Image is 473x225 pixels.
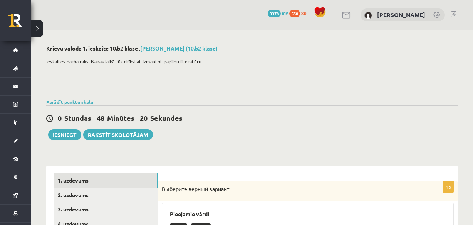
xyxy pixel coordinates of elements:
a: Rakstīt skolotājam [83,129,153,140]
span: mP [282,10,288,16]
a: 550 xp [289,10,310,16]
a: 2. uzdevums [54,188,158,202]
h2: Krievu valoda 1. ieskaite 10.b2 klase , [46,45,458,52]
span: Sekundes [150,113,183,122]
h3: Pieejamie vārdi [170,211,446,217]
a: 1. uzdevums [54,173,158,188]
button: Iesniegt [48,129,81,140]
a: [PERSON_NAME] [377,11,425,19]
a: [PERSON_NAME] (10.b2 klase) [140,45,218,52]
span: Stundas [64,113,91,122]
span: Minūtes [107,113,134,122]
span: 0 [58,113,62,122]
a: Rīgas 1. Tālmācības vidusskola [8,14,31,33]
span: Выберите верный вариант [162,185,229,192]
img: Amanda Sirmule [364,12,372,19]
a: 3. uzdevums [54,202,158,217]
span: 20 [140,113,148,122]
span: 48 [97,113,104,122]
p: Ieskaites darba rakstīšanas laikā Jūs drīkstat izmantot papildu literatūru. [46,58,454,65]
span: 550 [289,10,300,17]
a: Parādīt punktu skalu [46,99,93,105]
span: xp [301,10,306,16]
a: 3378 mP [268,10,288,16]
span: 3378 [268,10,281,17]
p: 1p [443,181,454,193]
